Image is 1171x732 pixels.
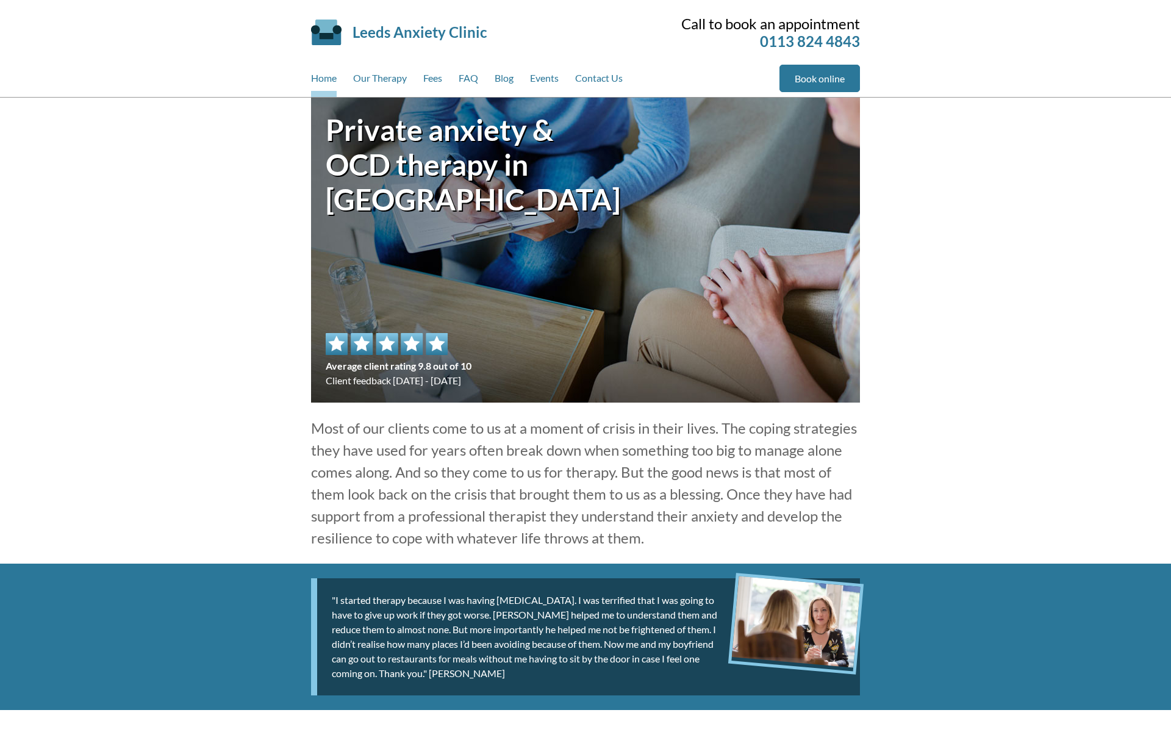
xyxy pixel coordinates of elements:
[732,576,861,668] img: Friends talking
[779,65,860,92] a: Book online
[459,65,478,97] a: FAQ
[311,65,337,97] a: Home
[311,578,860,695] div: "I started therapy because I was having [MEDICAL_DATA]. I was terrified that I was going to have ...
[353,65,407,97] a: Our Therapy
[326,333,471,388] div: Client feedback [DATE] - [DATE]
[423,65,442,97] a: Fees
[326,333,448,355] img: 5 star rating
[575,65,623,97] a: Contact Us
[760,32,860,50] a: 0113 824 4843
[326,359,471,373] span: Average client rating 9.8 out of 10
[326,112,585,217] h1: Private anxiety & OCD therapy in [GEOGRAPHIC_DATA]
[530,65,559,97] a: Events
[495,65,514,97] a: Blog
[311,417,860,549] p: Most of our clients come to us at a moment of crisis in their lives. The coping strategies they h...
[353,23,487,41] a: Leeds Anxiety Clinic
